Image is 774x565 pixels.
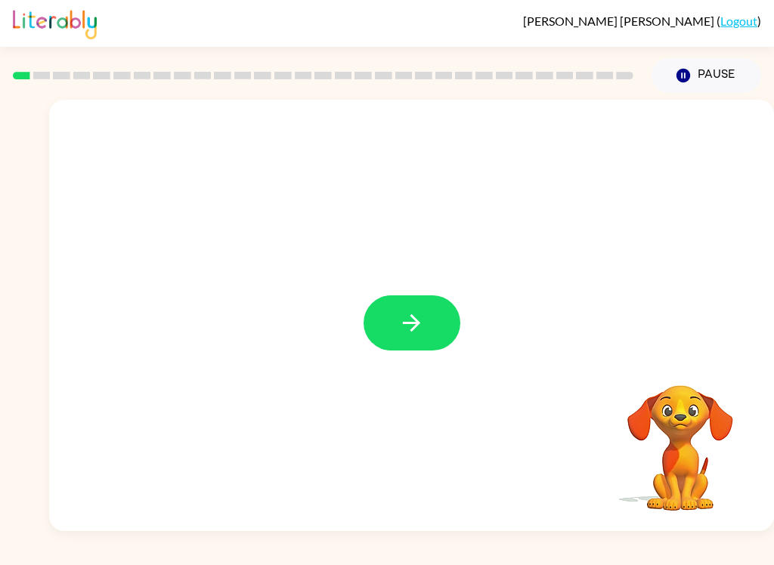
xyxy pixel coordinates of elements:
video: Your browser must support playing .mp4 files to use Literably. Please try using another browser. [605,362,756,513]
div: ( ) [523,14,761,28]
button: Pause [652,58,761,93]
img: Literably [13,6,97,39]
a: Logout [720,14,757,28]
span: [PERSON_NAME] [PERSON_NAME] [523,14,717,28]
